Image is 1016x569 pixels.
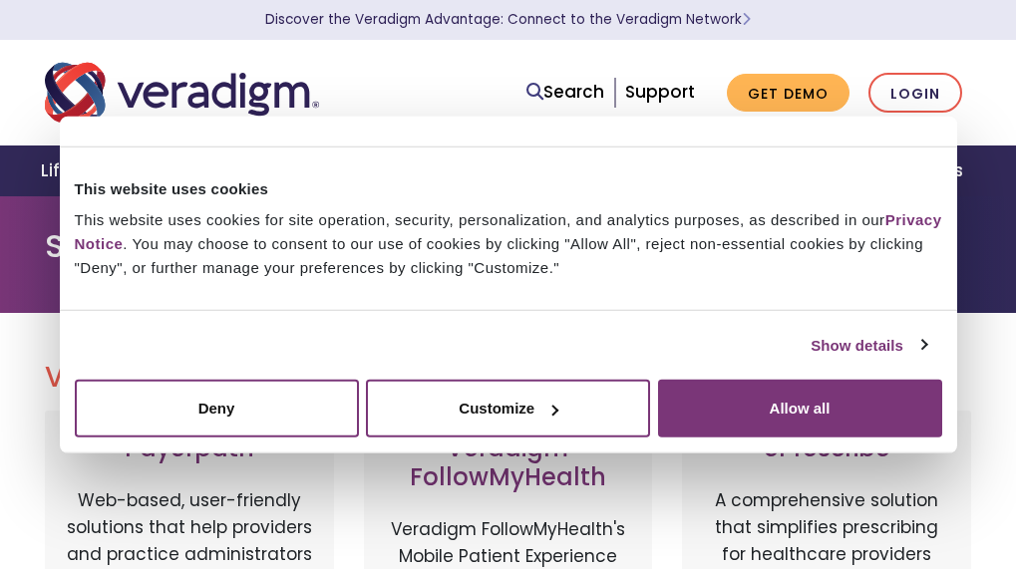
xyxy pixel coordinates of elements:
h1: Solution Login [45,227,972,265]
a: Life Sciences [29,145,170,196]
a: Discover the Veradigm Advantage: Connect to the Veradigm NetworkLearn More [265,10,751,29]
span: Learn More [742,10,751,29]
button: Customize [366,380,650,437]
a: Support [625,80,695,104]
a: Login [868,73,962,114]
a: Search [526,79,604,106]
h3: ePrescribe [702,434,951,463]
div: This website uses cookies for site operation, security, personalization, and analytics purposes, ... [75,208,942,280]
div: This website uses cookies [75,176,942,200]
h3: Payerpath [65,434,314,463]
a: Show details [811,333,926,357]
h3: Veradigm FollowMyHealth [384,434,633,492]
button: Allow all [658,380,942,437]
img: Veradigm logo [45,60,319,126]
h2: Veradigm Solutions [45,361,972,395]
a: Privacy Notice [75,211,942,252]
button: Deny [75,380,359,437]
a: Get Demo [727,74,849,113]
